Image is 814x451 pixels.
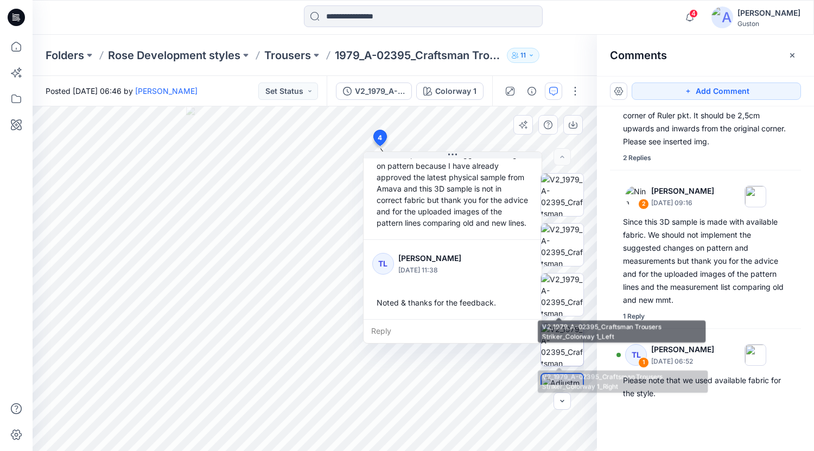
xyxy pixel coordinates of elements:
[541,224,583,266] img: V2_1979_A-02395_Craftsman Trousers Striker_Colorway 1_Back
[46,85,198,97] span: Posted [DATE] 06:46 by
[355,85,405,97] div: V2_1979_A-02395_Craftsman Trousers Striker
[264,48,311,63] a: Trousers
[651,356,714,367] p: [DATE] 06:52
[689,9,698,18] span: 4
[372,253,394,275] div: TL
[623,153,651,163] div: 2 Replies
[335,48,503,63] p: 1979_A-02395_Craftsman Trousers Striker
[625,344,647,366] div: TL
[610,49,667,62] h2: Comments
[372,144,533,233] div: Do not implement the suggested changes on pattern because I have already approved the latest phys...
[737,20,800,28] div: Guston
[542,377,583,411] img: Adjustment_2025-09-25
[398,265,487,276] p: [DATE] 11:38
[632,82,801,100] button: Add Comment
[623,96,788,148] div: We want to make a cut corner at the back corner of Ruler pkt. It should be 2,5cm upwards and inwa...
[625,186,647,207] img: Nina Moller
[336,82,412,100] button: V2_1979_A-02395_Craftsman Trousers Striker
[623,311,645,322] div: 1 Reply
[435,85,476,97] div: Colorway 1
[364,319,542,343] div: Reply
[541,274,583,316] img: V2_1979_A-02395_Craftsman Trousers Striker_Colorway 1_Left
[520,49,526,61] p: 11
[651,198,714,208] p: [DATE] 09:16
[541,174,583,216] img: V2_1979_A-02395_Craftsman Trousers Striker_Colorway 1_Front
[711,7,733,28] img: avatar
[651,185,714,198] p: [PERSON_NAME]
[638,199,649,209] div: 2
[378,133,382,143] span: 4
[372,293,533,313] div: Noted & thanks for the feedback.
[507,48,539,63] button: 11
[398,252,487,265] p: [PERSON_NAME]
[623,374,788,400] div: Please note that we used available fabric for the style.
[135,86,198,96] a: [PERSON_NAME]
[108,48,240,63] a: Rose Development styles
[523,82,540,100] button: Details
[541,323,583,366] img: V2_1979_A-02395_Craftsman Trousers Striker_Colorway 1_Right
[623,215,788,307] div: Since this 3D sample is made with available fabric. We should not implement the suggested changes...
[46,48,84,63] a: Folders
[651,343,714,356] p: [PERSON_NAME]
[416,82,484,100] button: Colorway 1
[737,7,800,20] div: [PERSON_NAME]
[638,357,649,368] div: 1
